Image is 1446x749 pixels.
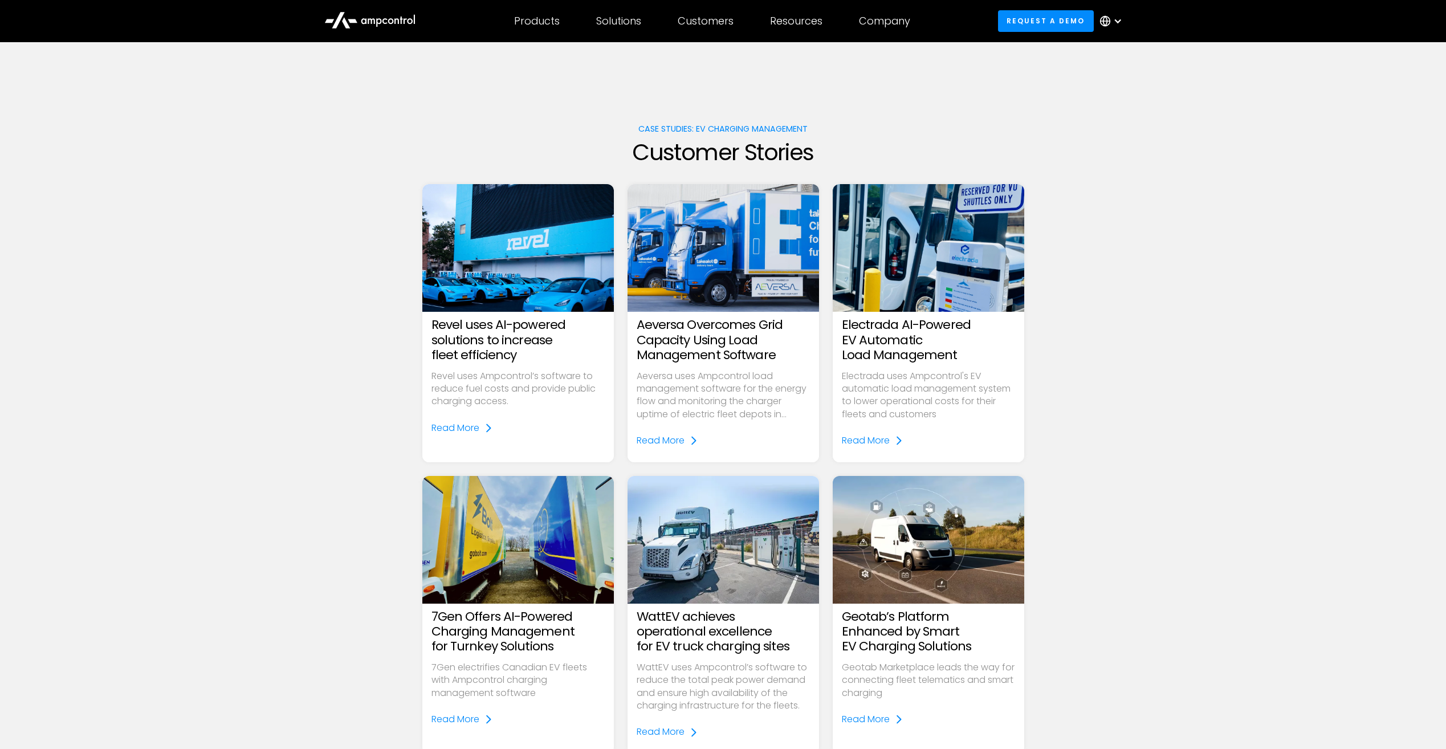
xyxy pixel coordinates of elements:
[422,124,1024,134] h1: Case Studies: EV charging management
[770,15,822,27] div: Resources
[514,15,560,27] div: Products
[422,139,1024,166] h2: Customer Stories
[678,15,734,27] div: Customers
[637,434,698,447] a: Read More
[842,609,1015,654] h3: Geotab’s Platform Enhanced by Smart EV Charging Solutions
[431,422,493,434] a: Read More
[431,422,479,434] div: Read More
[637,317,810,363] h3: Aeversa Overcomes Grid Capacity Using Load Management Software
[596,15,641,27] div: Solutions
[431,609,605,654] h3: 7Gen Offers AI-Powered Charging Management for Turnkey Solutions
[842,713,903,726] a: Read More
[998,10,1094,31] a: Request a demo
[431,713,493,726] a: Read More
[842,434,890,447] div: Read More
[842,317,1015,363] h3: Electrada AI-Powered EV Automatic Load Management
[637,726,698,738] a: Read More
[859,15,910,27] div: Company
[431,317,605,363] h3: Revel uses AI-powered solutions to increase fleet efficiency
[842,661,1015,699] p: Geotab Marketplace leads the way for connecting fleet telematics and smart charging
[842,434,903,447] a: Read More
[431,713,479,726] div: Read More
[637,370,810,421] p: Aeversa uses Ampcontrol load management software for the energy flow and monitoring the charger u...
[842,713,890,726] div: Read More
[637,609,810,654] h3: WattEV achieves operational excellence for EV truck charging sites
[637,434,685,447] div: Read More
[431,661,605,699] p: 7Gen electrifies Canadian EV fleets with Ampcontrol charging management software
[842,370,1015,421] p: Electrada uses Ampcontrol's EV automatic load management system to lower operational costs for th...
[637,726,685,738] div: Read More
[637,661,810,713] p: WattEV uses Ampcontrol’s software to reduce the total peak power demand and ensure high availabil...
[431,370,605,408] p: Revel uses Ampcontrol’s software to reduce fuel costs and provide public charging access.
